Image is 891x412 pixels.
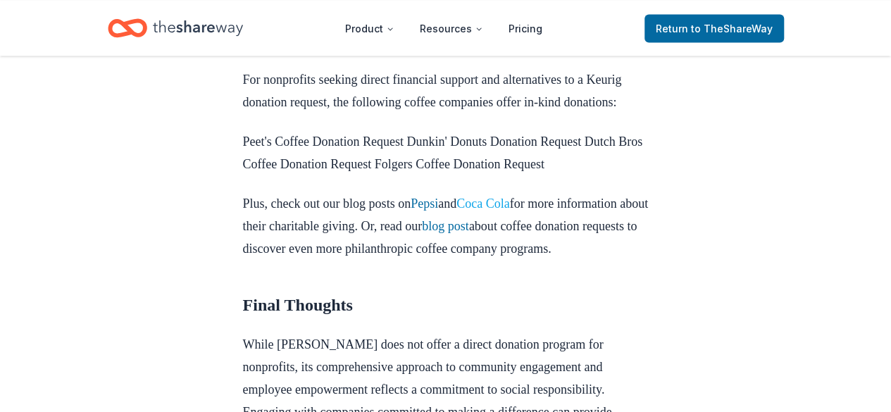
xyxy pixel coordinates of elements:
a: Pepsi [411,196,438,210]
p: Peet's Coffee Donation Request Dunkin' Donuts Donation Request Dutch Bros Coffee Donation Request... [243,130,649,175]
h2: Final Thoughts [243,293,649,316]
a: Pricing [497,14,554,42]
button: Product [334,14,406,42]
span: Return [656,20,773,37]
a: Returnto TheShareWay [644,14,784,42]
a: Home [108,11,243,44]
nav: Main [334,11,554,44]
button: Resources [409,14,494,42]
span: to TheShareWay [691,22,773,34]
p: Plus, check out our blog posts on and for more information about their charitable giving. Or, rea... [243,192,649,259]
p: For nonprofits seeking direct financial support and alternatives to a Keurig donation request, th... [243,68,649,113]
a: blog post [422,218,469,232]
a: Coca Cola [456,196,509,210]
